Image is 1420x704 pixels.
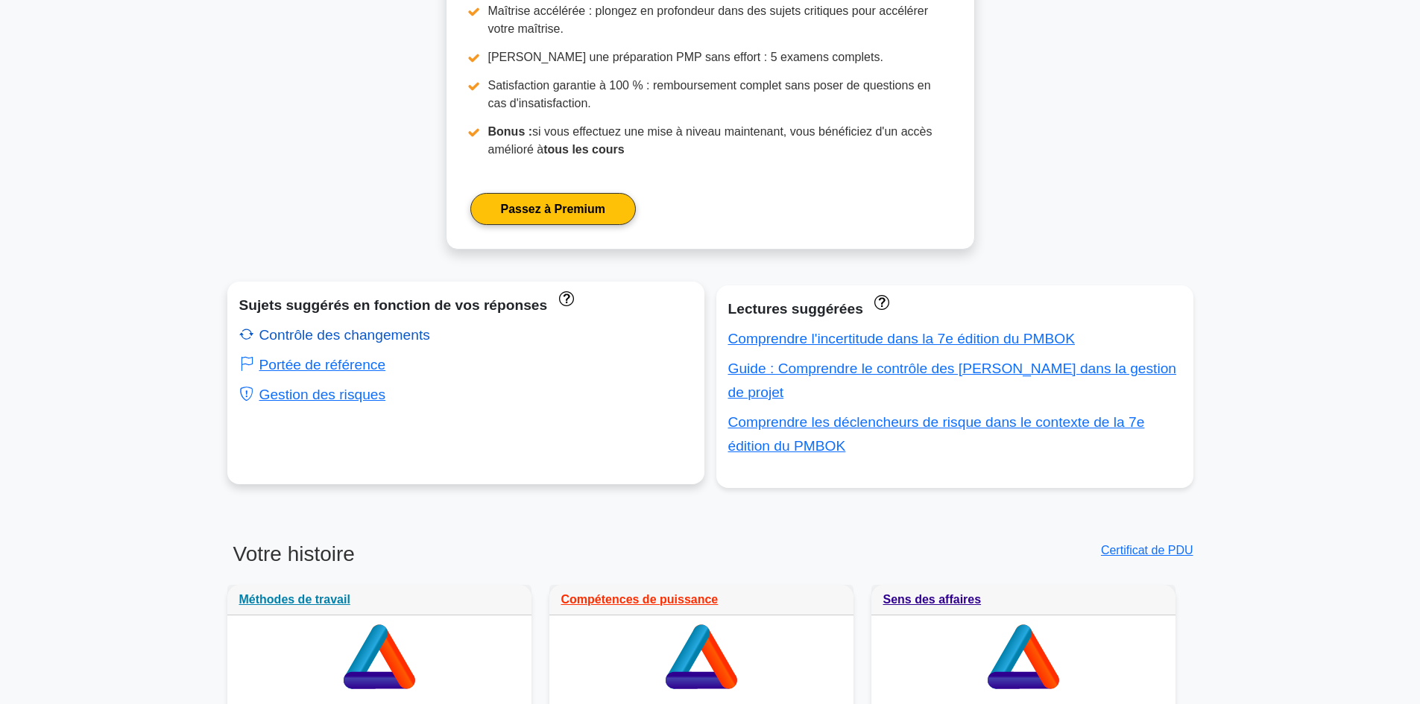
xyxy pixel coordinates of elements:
a: Sens des affaires [883,593,982,606]
font: Sujets suggérés en fonction de vos réponses [239,297,548,313]
font: Contrôle des changements [259,327,430,343]
a: Comprendre l'incertitude dans la 7e édition du PMBOK [728,331,1075,346]
a: Ces concepts ont été correctement répondus à moins de 50 %. Les guides disparaissent lorsque vous... [871,294,889,309]
font: Votre histoire [233,542,355,565]
a: Certificat de PDU [1101,544,1193,556]
a: Comprendre les déclencheurs de risque dans le contexte de la 7e édition du PMBOK [728,414,1145,454]
font: Portée de référence [259,357,386,372]
a: Passez à Premium [470,193,637,225]
a: Compétences de puissance [561,593,719,606]
a: Gestion des risques [239,387,386,402]
a: Portée de référence [239,357,386,372]
a: Contrôle des changements [239,327,430,343]
a: Méthodes de travail [239,593,350,606]
font: Gestion des risques [259,387,386,402]
a: Ces sujets ont reçu moins de 50 % de réponses correctes. Les sujets disparaissent lorsque vous ré... [555,290,573,305]
font: Lectures suggérées [728,301,863,317]
a: Guide : Comprendre le contrôle des [PERSON_NAME] dans la gestion de projet [728,361,1177,400]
